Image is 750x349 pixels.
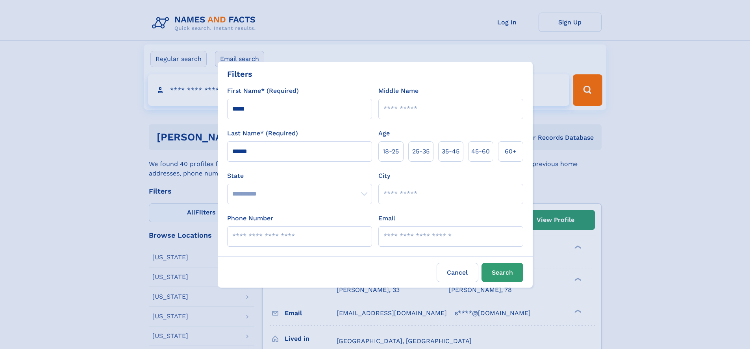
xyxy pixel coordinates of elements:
label: Age [378,129,390,138]
label: State [227,171,372,181]
span: 25‑35 [412,147,430,156]
label: First Name* (Required) [227,86,299,96]
label: Email [378,214,395,223]
button: Search [481,263,523,282]
div: Filters [227,68,252,80]
label: Last Name* (Required) [227,129,298,138]
span: 18‑25 [383,147,399,156]
label: City [378,171,390,181]
label: Cancel [437,263,478,282]
span: 45‑60 [471,147,490,156]
label: Phone Number [227,214,273,223]
label: Middle Name [378,86,419,96]
span: 35‑45 [442,147,459,156]
span: 60+ [505,147,517,156]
